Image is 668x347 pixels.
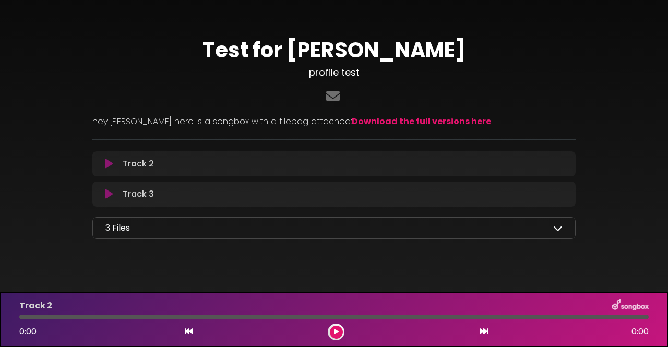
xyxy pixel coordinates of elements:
p: Track 3 [123,188,154,200]
a: Download the full versions here [352,115,491,127]
h3: profile test [92,67,576,78]
p: 3 Files [105,222,130,234]
h1: Test for [PERSON_NAME] [92,38,576,63]
p: hey [PERSON_NAME] here is a songbox with a filebag attached: [92,115,576,128]
p: Track 2 [123,158,154,170]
